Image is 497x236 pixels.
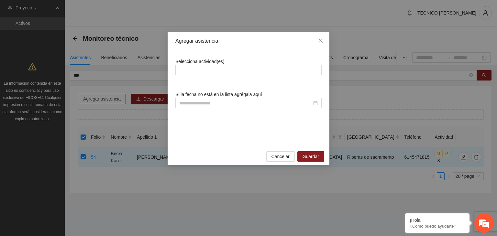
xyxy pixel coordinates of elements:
[318,38,323,43] span: close
[175,92,262,97] span: Si la fecha no está en la lista agrégala aquí
[312,32,329,50] button: Close
[303,153,319,160] span: Guardar
[410,224,465,229] p: ¿Cómo puedo ayudarte?
[3,163,123,186] textarea: Escriba su mensaje y pulse “Intro”
[410,218,465,223] div: ¡Hola!
[297,151,324,162] button: Guardar
[106,3,122,19] div: Minimizar ventana de chat en vivo
[38,80,89,145] span: Estamos en línea.
[175,59,225,64] span: Selecciona actividad(es)
[266,151,295,162] button: Cancelar
[271,153,290,160] span: Cancelar
[175,38,322,45] div: Agregar asistencia
[34,33,109,41] div: Chatee con nosotros ahora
